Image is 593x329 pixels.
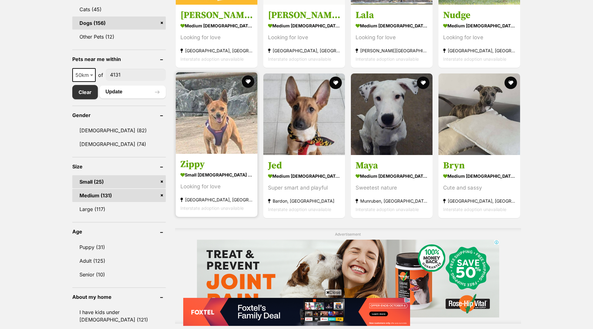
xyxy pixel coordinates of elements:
[356,172,428,181] strong: medium [DEMOGRAPHIC_DATA] Dog
[325,289,342,295] span: Close
[180,21,253,30] strong: medium [DEMOGRAPHIC_DATA] Dog
[268,9,340,21] h3: [PERSON_NAME]
[443,184,515,192] div: Cute and sassy
[443,207,506,212] span: Interstate adoption unavailable
[351,4,433,68] a: Lala medium [DEMOGRAPHIC_DATA] Dog Looking for love [PERSON_NAME][GEOGRAPHIC_DATA], [GEOGRAPHIC_D...
[72,85,98,99] a: Clear
[443,160,515,172] h3: Bryn
[180,33,253,41] div: Looking for love
[176,154,257,217] a: Zippy small [DEMOGRAPHIC_DATA] Dog Looking for love [GEOGRAPHIC_DATA], [GEOGRAPHIC_DATA] Intersta...
[356,207,419,212] span: Interstate adoption unavailable
[268,172,340,181] strong: medium [DEMOGRAPHIC_DATA] Dog
[180,205,244,211] span: Interstate adoption unavailable
[356,184,428,192] div: Sweetest nature
[443,33,515,41] div: Looking for love
[197,240,499,317] iframe: Advertisement
[268,197,340,205] strong: Bardon, [GEOGRAPHIC_DATA]
[72,112,166,118] header: Gender
[438,4,520,68] a: Nudge medium [DEMOGRAPHIC_DATA] Dog Looking for love [GEOGRAPHIC_DATA], [GEOGRAPHIC_DATA] Interst...
[72,306,166,326] a: I have kids under [DEMOGRAPHIC_DATA] (121)
[180,195,253,204] strong: [GEOGRAPHIC_DATA], [GEOGRAPHIC_DATA]
[72,3,166,16] a: Cats (45)
[175,228,521,324] div: Advertisement
[99,86,166,98] button: Update
[268,46,340,54] strong: [GEOGRAPHIC_DATA], [GEOGRAPHIC_DATA]
[176,4,257,68] a: [PERSON_NAME] medium [DEMOGRAPHIC_DATA] Dog Looking for love [GEOGRAPHIC_DATA], [GEOGRAPHIC_DATA]...
[443,21,515,30] strong: medium [DEMOGRAPHIC_DATA] Dog
[72,254,166,267] a: Adult (125)
[72,203,166,216] a: Large (117)
[98,71,103,79] span: of
[268,33,340,41] div: Looking for love
[72,16,166,30] a: Dogs (156)
[356,160,428,172] h3: Maya
[176,72,257,154] img: Zippy - Chihuahua Dog
[417,77,429,89] button: favourite
[180,158,253,170] h3: Zippy
[356,21,428,30] strong: medium [DEMOGRAPHIC_DATA] Dog
[72,294,166,300] header: About my home
[356,33,428,41] div: Looking for love
[443,46,515,54] strong: [GEOGRAPHIC_DATA], [GEOGRAPHIC_DATA]
[443,172,515,181] strong: medium [DEMOGRAPHIC_DATA] Dog
[183,298,410,326] iframe: Advertisement
[351,73,433,155] img: Maya - Mixed breed Dog
[443,56,506,61] span: Interstate adoption unavailable
[180,56,244,61] span: Interstate adoption unavailable
[505,77,517,89] button: favourite
[268,207,331,212] span: Interstate adoption unavailable
[72,241,166,254] a: Puppy (31)
[180,46,253,54] strong: [GEOGRAPHIC_DATA], [GEOGRAPHIC_DATA]
[268,21,340,30] strong: medium [DEMOGRAPHIC_DATA] Dog
[180,182,253,191] div: Looking for love
[180,170,253,179] strong: small [DEMOGRAPHIC_DATA] Dog
[72,229,166,234] header: Age
[72,56,166,62] header: Pets near me within
[268,184,340,192] div: Super smart and playful
[242,75,254,88] button: favourite
[268,56,331,61] span: Interstate adoption unavailable
[72,175,166,188] a: Small (25)
[72,164,166,169] header: Size
[329,77,342,89] button: favourite
[180,9,253,21] h3: [PERSON_NAME]
[356,197,428,205] strong: Munruben, [GEOGRAPHIC_DATA]
[356,56,419,61] span: Interstate adoption unavailable
[438,155,520,218] a: Bryn medium [DEMOGRAPHIC_DATA] Dog Cute and sassy [GEOGRAPHIC_DATA], [GEOGRAPHIC_DATA] Interstate...
[72,189,166,202] a: Medium (131)
[263,155,345,218] a: Jed medium [DEMOGRAPHIC_DATA] Dog Super smart and playful Bardon, [GEOGRAPHIC_DATA] Interstate ad...
[356,46,428,54] strong: [PERSON_NAME][GEOGRAPHIC_DATA], [GEOGRAPHIC_DATA]
[351,155,433,218] a: Maya medium [DEMOGRAPHIC_DATA] Dog Sweetest nature Munruben, [GEOGRAPHIC_DATA] Interstate adoptio...
[356,9,428,21] h3: Lala
[72,138,166,151] a: [DEMOGRAPHIC_DATA] (74)
[72,30,166,43] a: Other Pets (12)
[263,73,345,155] img: Jed - Australian Cattle Dog
[263,4,345,68] a: [PERSON_NAME] medium [DEMOGRAPHIC_DATA] Dog Looking for love [GEOGRAPHIC_DATA], [GEOGRAPHIC_DATA]...
[438,73,520,155] img: Bryn - Mixed breed Dog
[73,71,95,79] span: 50km
[268,160,340,172] h3: Jed
[443,197,515,205] strong: [GEOGRAPHIC_DATA], [GEOGRAPHIC_DATA]
[72,124,166,137] a: [DEMOGRAPHIC_DATA] (82)
[72,268,166,281] a: Senior (10)
[106,69,166,81] input: postcode
[443,9,515,21] h3: Nudge
[72,68,96,82] span: 50km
